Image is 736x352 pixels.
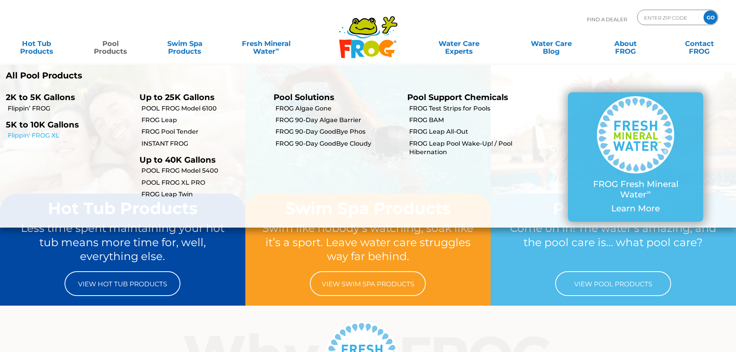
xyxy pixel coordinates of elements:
[6,92,128,102] p: 2K to 5K Gallons
[139,155,262,165] p: Up to 40K Gallons
[275,116,401,124] a: FROG 90-Day Algae Barrier
[275,104,401,113] a: FROG Algae Gone
[587,10,627,29] p: Find A Dealer
[275,46,279,52] sup: ∞
[275,128,401,136] a: FROG 90-Day GoodBye Phos
[409,104,535,113] a: FROG Test Strips for Pools
[522,36,580,51] a: Water CareBlog
[6,71,362,81] a: All Pool Products
[704,10,717,24] input: GO
[412,36,506,51] a: Water CareExperts
[274,92,334,102] a: Pool Solutions
[141,139,267,148] a: INSTANT FROG
[141,116,267,124] a: FROG Leap
[8,131,134,140] a: Flippin' FROG XL
[505,221,721,264] p: Come on in! The water’s amazing, and the pool care is… what pool care?
[65,271,180,296] a: View Hot Tub Products
[409,128,535,136] a: FROG Leap All-Out
[141,179,267,187] a: POOL FROG XL PRO
[555,271,671,296] a: View Pool Products
[141,128,267,136] a: FROG Pool Tender
[156,36,214,51] a: Swim SpaProducts
[583,96,688,218] a: FROG Fresh Mineral Water∞ Learn More
[260,221,476,264] p: Swim like nobody’s watching, soak like it’s a sport. Leave water care struggles way far behind.
[8,36,65,51] a: Hot TubProducts
[8,104,134,113] a: Flippin’ FROG
[141,104,267,113] a: POOL FROG Model 6100
[583,204,688,214] p: Learn More
[15,221,231,264] p: Less time spent maintaining your hot tub means more time for, well, everything else.
[597,36,654,51] a: AboutFROG
[583,179,688,200] p: FROG Fresh Mineral Water
[82,36,139,51] a: PoolProducts
[310,271,426,296] a: View Swim Spa Products
[671,36,728,51] a: ContactFROG
[409,116,535,124] a: FROG BAM
[141,167,267,175] a: POOL FROG Model 5400
[275,139,401,148] a: FROG 90-Day GoodBye Cloudy
[139,92,262,102] p: Up to 25K Gallons
[141,190,267,199] a: FROG Leap Twin
[409,139,535,157] a: FROG Leap Pool Wake-Up! / Pool Hibernation
[6,120,128,129] p: 5K to 10K Gallons
[407,92,529,102] p: Pool Support Chemicals
[643,12,695,23] input: Zip Code Form
[646,188,651,196] sup: ∞
[230,36,302,51] a: Fresh MineralWater∞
